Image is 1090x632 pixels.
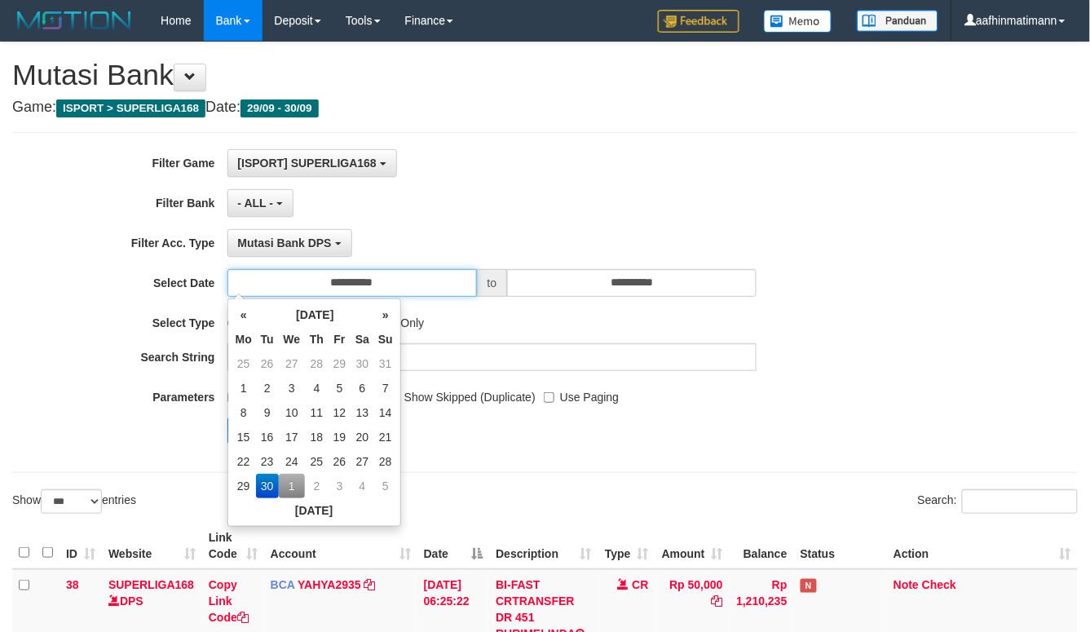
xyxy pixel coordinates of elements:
[256,351,279,376] td: 26
[598,523,655,569] th: Type: activate to sort column ascending
[305,474,329,498] td: 2
[351,449,374,474] td: 27
[202,523,264,569] th: Link Code: activate to sort column ascending
[256,425,279,449] td: 16
[60,523,102,569] th: ID: activate to sort column ascending
[12,489,136,514] label: Show entries
[329,474,351,498] td: 3
[962,489,1078,514] input: Search:
[658,10,739,33] img: Feedback.jpg
[351,376,374,400] td: 6
[232,425,256,449] td: 15
[238,236,332,250] span: Mutasi Bank DPS
[374,376,397,400] td: 7
[256,474,279,498] td: 30
[374,327,397,351] th: Su
[256,327,279,351] th: Tu
[329,400,351,425] td: 12
[279,351,306,376] td: 27
[351,351,374,376] td: 30
[108,578,194,591] a: SUPERLIGA168
[305,327,329,351] th: Th
[227,149,397,177] button: [ISPORT] SUPERLIGA168
[305,425,329,449] td: 18
[241,99,319,117] span: 29/09 - 30/09
[374,474,397,498] td: 5
[66,578,79,591] span: 38
[232,327,256,351] th: Mo
[329,327,351,351] th: Fr
[56,99,205,117] span: ISPORT > SUPERLIGA168
[887,523,1078,569] th: Action: activate to sort column ascending
[417,523,490,569] th: Date: activate to sort column descending
[364,578,376,591] a: Copy YAHYA2935 to clipboard
[374,400,397,425] td: 14
[279,400,306,425] td: 10
[305,449,329,474] td: 25
[477,269,508,297] span: to
[271,578,295,591] span: BCA
[232,498,397,523] th: [DATE]
[329,449,351,474] td: 26
[232,351,256,376] td: 25
[633,578,649,591] span: CR
[329,425,351,449] td: 19
[374,351,397,376] td: 31
[388,383,536,405] label: Show Skipped (Duplicate)
[764,10,832,33] img: Button%20Memo.svg
[279,474,306,498] td: 1
[374,425,397,449] td: 21
[279,376,306,400] td: 3
[279,449,306,474] td: 24
[894,578,919,591] a: Note
[544,383,619,405] label: Use Paging
[922,578,956,591] a: Check
[918,489,1078,514] label: Search:
[256,449,279,474] td: 23
[12,99,1078,116] h4: Game: Date:
[238,157,377,170] span: [ISPORT] SUPERLIGA168
[232,449,256,474] td: 22
[712,594,723,608] a: Copy Rp 50,000 to clipboard
[102,523,202,569] th: Website: activate to sort column ascending
[374,449,397,474] td: 28
[232,303,256,327] th: «
[232,474,256,498] td: 29
[298,578,361,591] a: YAHYA2935
[279,327,306,351] th: We
[374,303,397,327] th: »
[655,523,730,569] th: Amount: activate to sort column ascending
[351,425,374,449] td: 20
[801,579,817,593] span: Has Note
[305,376,329,400] td: 4
[12,59,1078,91] h1: Mutasi Bank
[351,474,374,498] td: 4
[305,351,329,376] td: 28
[12,8,136,33] img: MOTION_logo.png
[351,400,374,425] td: 13
[794,523,887,569] th: Status
[264,523,417,569] th: Account: activate to sort column ascending
[489,523,598,569] th: Description: activate to sort column ascending
[238,197,274,210] span: - ALL -
[329,351,351,376] td: 29
[730,523,794,569] th: Balance
[227,189,293,217] button: - ALL -
[351,327,374,351] th: Sa
[857,10,938,32] img: panduan.png
[256,376,279,400] td: 2
[544,392,554,403] input: Use Paging
[279,425,306,449] td: 17
[256,303,374,327] th: [DATE]
[256,400,279,425] td: 9
[41,489,102,514] select: Showentries
[232,376,256,400] td: 1
[329,376,351,400] td: 5
[227,229,352,257] button: Mutasi Bank DPS
[209,578,249,624] a: Copy Link Code
[305,400,329,425] td: 11
[232,400,256,425] td: 8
